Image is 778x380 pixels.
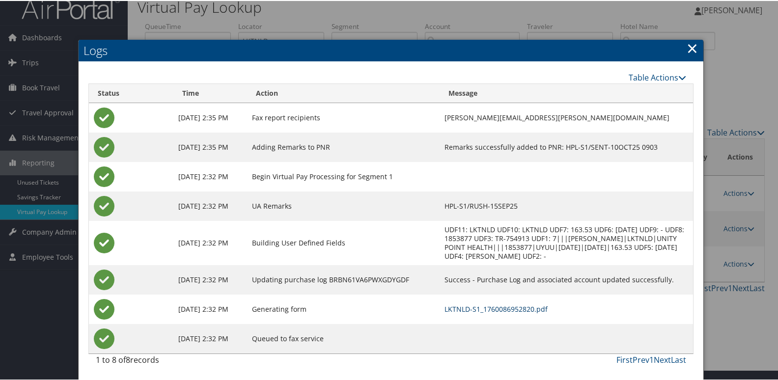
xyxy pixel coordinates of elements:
td: Generating form [247,294,440,323]
td: UDF11: LKTNLD UDF10: LKTNLD UDF7: 163.53 UDF6: [DATE] UDF9: - UDF8: 1853877 UDF3: TR-754913 UDF1:... [440,220,693,264]
td: UA Remarks [247,190,440,220]
td: HPL-S1/RUSH-15SEP25 [440,190,693,220]
td: [DATE] 2:32 PM [173,220,247,264]
span: 8 [126,353,130,364]
a: Next [654,353,671,364]
a: LKTNLD-S1_1760086952820.pdf [445,303,548,313]
a: 1 [649,353,654,364]
a: First [616,353,633,364]
td: Begin Virtual Pay Processing for Segment 1 [247,161,440,190]
td: [DATE] 2:32 PM [173,323,247,353]
td: [DATE] 2:32 PM [173,294,247,323]
td: [PERSON_NAME][EMAIL_ADDRESS][PERSON_NAME][DOMAIN_NAME] [440,102,693,132]
th: Message: activate to sort column ascending [440,83,693,102]
td: Adding Remarks to PNR [247,132,440,161]
div: 1 to 8 of records [96,353,232,370]
td: Updating purchase log BRBN61VA6PWXGDYGDF [247,264,440,294]
td: [DATE] 2:32 PM [173,264,247,294]
th: Action: activate to sort column ascending [247,83,440,102]
td: Remarks successfully added to PNR: HPL-S1/SENT-10OCT25 0903 [440,132,693,161]
h2: Logs [79,39,703,60]
td: Queued to fax service [247,323,440,353]
th: Time: activate to sort column ascending [173,83,247,102]
a: Close [687,37,698,57]
td: [DATE] 2:35 PM [173,132,247,161]
td: Fax report recipients [247,102,440,132]
th: Status: activate to sort column ascending [89,83,173,102]
a: Table Actions [629,71,686,82]
td: Success - Purchase Log and associated account updated successfully. [440,264,693,294]
td: [DATE] 2:32 PM [173,161,247,190]
a: Last [671,353,686,364]
a: Prev [633,353,649,364]
td: [DATE] 2:32 PM [173,190,247,220]
td: Building User Defined Fields [247,220,440,264]
td: [DATE] 2:35 PM [173,102,247,132]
